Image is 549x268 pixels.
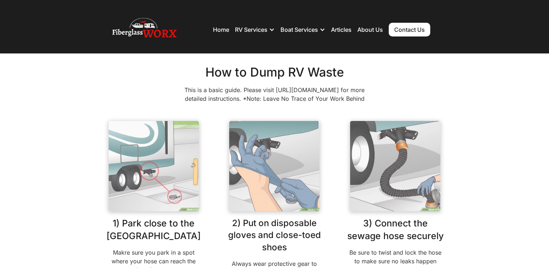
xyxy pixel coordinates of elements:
[347,217,444,242] h3: 3) Connect the sewage hose securely
[350,121,440,211] img: A customer connecting the sewage hose securely.
[389,23,430,36] a: Contact Us
[235,26,267,33] div: RV Services
[229,121,319,211] img: A customer using the dump station is putting on gloves before using the equipment.
[105,217,203,242] h3: 1) Park close to the [GEOGRAPHIC_DATA]
[235,19,275,40] div: RV Services
[175,86,374,103] p: This is a basic guide. Please visit [URL][DOMAIN_NAME] for more detailed instructions. *Note: Lea...
[109,121,199,211] img: An RV parked close to the dump station.
[357,26,383,33] a: About Us
[105,65,444,80] h2: How to Dump RV Waste
[331,26,352,33] a: Articles
[226,217,323,254] h3: 2) Put on disposable gloves and close-toed shoes
[213,26,229,33] a: Home
[280,19,325,40] div: Boat Services
[347,248,444,265] p: Be sure to twist and lock the hose to make sure no leaks happen
[280,26,318,33] div: Boat Services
